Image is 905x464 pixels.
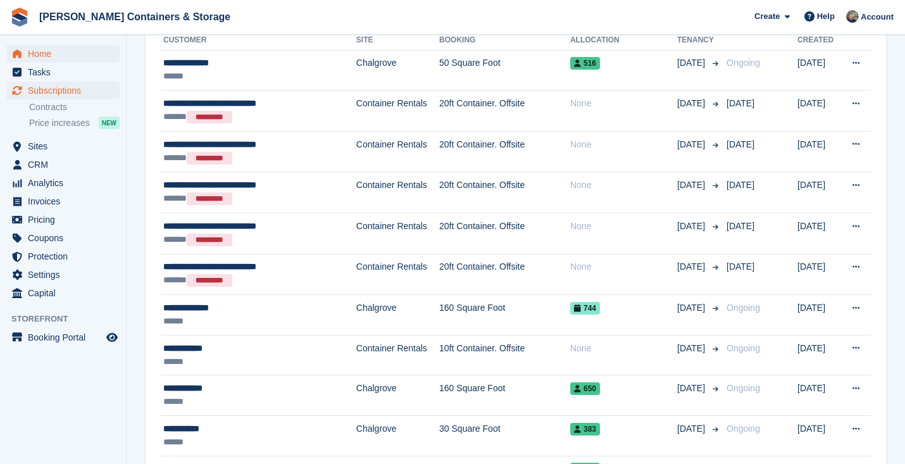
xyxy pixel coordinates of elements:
img: stora-icon-8386f47178a22dfd0bd8f6a31ec36ba5ce8667c1dd55bd0f319d3a0aa187defe.svg [10,8,29,27]
a: menu [6,229,120,247]
a: menu [6,192,120,210]
span: [DATE] [677,301,708,315]
span: Home [28,45,104,63]
span: [DATE] [677,138,708,151]
span: [DATE] [677,422,708,436]
td: [DATE] [797,295,840,335]
a: menu [6,156,120,173]
a: menu [6,82,120,99]
td: 20ft Container. Offsite [439,91,570,132]
span: Ongoing [727,423,760,434]
span: Storefront [11,313,126,325]
span: 650 [570,382,600,395]
td: 20ft Container. Offsite [439,172,570,213]
span: Booking Portal [28,329,104,346]
span: [DATE] [677,220,708,233]
th: Allocation [570,30,677,51]
td: 160 Square Foot [439,375,570,416]
span: Ongoing [727,303,760,313]
span: Invoices [28,192,104,210]
div: None [570,260,677,273]
span: [DATE] [727,98,754,108]
span: [DATE] [677,97,708,110]
th: Booking [439,30,570,51]
span: Analytics [28,174,104,192]
div: None [570,138,677,151]
span: CRM [28,156,104,173]
td: [DATE] [797,131,840,172]
span: Settings [28,266,104,284]
td: [DATE] [797,213,840,254]
td: [DATE] [797,172,840,213]
span: [DATE] [677,260,708,273]
td: 20ft Container. Offsite [439,254,570,295]
span: [DATE] [727,139,754,149]
td: Chalgrove [356,50,439,91]
span: Tasks [28,63,104,81]
td: [DATE] [797,416,840,456]
td: 30 Square Foot [439,416,570,456]
span: Ongoing [727,58,760,68]
th: Created [797,30,840,51]
span: [DATE] [727,261,754,272]
span: Pricing [28,211,104,229]
a: menu [6,211,120,229]
td: [DATE] [797,91,840,132]
td: Container Rentals [356,254,439,295]
div: None [570,220,677,233]
span: Help [817,10,835,23]
a: Price increases NEW [29,116,120,130]
a: Contracts [29,101,120,113]
span: [DATE] [727,180,754,190]
span: [DATE] [677,382,708,395]
a: Preview store [104,330,120,345]
div: None [570,179,677,192]
span: Sites [28,137,104,155]
td: Container Rentals [356,131,439,172]
span: Protection [28,248,104,265]
a: menu [6,63,120,81]
span: 516 [570,57,600,70]
td: 50 Square Foot [439,50,570,91]
span: [DATE] [727,221,754,231]
div: None [570,342,677,355]
span: 744 [570,302,600,315]
td: [DATE] [797,335,840,375]
a: menu [6,137,120,155]
td: [DATE] [797,50,840,91]
div: NEW [99,116,120,129]
td: Chalgrove [356,416,439,456]
span: [DATE] [677,179,708,192]
a: menu [6,45,120,63]
td: 160 Square Foot [439,295,570,335]
a: menu [6,174,120,192]
td: 10ft Container. Offsite [439,335,570,375]
span: Price increases [29,117,90,129]
a: menu [6,248,120,265]
td: Container Rentals [356,172,439,213]
td: Container Rentals [356,335,439,375]
a: menu [6,284,120,302]
td: Chalgrove [356,295,439,335]
span: Ongoing [727,343,760,353]
span: Ongoing [727,383,760,393]
span: [DATE] [677,56,708,70]
span: Account [861,11,894,23]
td: Container Rentals [356,213,439,254]
td: [DATE] [797,254,840,295]
td: Container Rentals [356,91,439,132]
th: Site [356,30,439,51]
span: [DATE] [677,342,708,355]
span: Subscriptions [28,82,104,99]
a: menu [6,266,120,284]
td: 20ft Container. Offsite [439,131,570,172]
th: Tenancy [677,30,721,51]
td: Chalgrove [356,375,439,416]
span: Create [754,10,780,23]
span: Capital [28,284,104,302]
span: 383 [570,423,600,436]
div: None [570,97,677,110]
a: [PERSON_NAME] Containers & Storage [34,6,235,27]
img: Adam Greenhalgh [846,10,859,23]
a: menu [6,329,120,346]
